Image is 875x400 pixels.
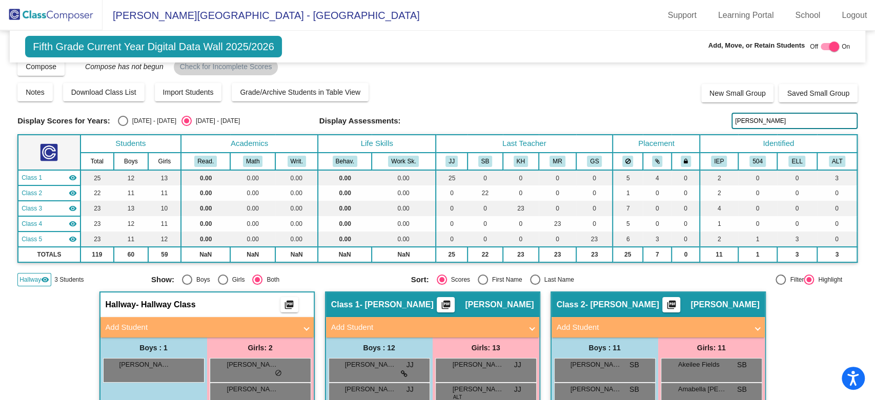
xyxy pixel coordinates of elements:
[318,170,371,185] td: 0.00
[345,360,396,370] span: [PERSON_NAME]
[275,247,318,262] td: NaN
[613,185,642,201] td: 1
[283,300,295,314] mat-icon: picture_as_pdf
[787,7,828,24] a: School
[80,185,114,201] td: 22
[372,170,436,185] td: 0.00
[576,216,613,231] td: 0
[585,300,659,310] span: - [PERSON_NAME]
[777,231,817,247] td: 3
[280,297,298,312] button: Print Students Details
[710,7,782,24] a: Learning Portal
[817,201,857,216] td: 0
[643,231,672,247] td: 3
[22,173,42,182] span: Class 1
[571,360,622,370] span: [PERSON_NAME]
[436,231,467,247] td: 0
[331,300,360,310] span: Class 1
[629,384,639,395] span: SB
[738,231,777,247] td: 1
[227,384,278,394] span: [PERSON_NAME]
[738,216,777,231] td: 0
[576,201,613,216] td: 0
[148,170,181,185] td: 13
[613,201,642,216] td: 7
[737,384,747,395] span: SB
[671,231,700,247] td: 0
[738,201,777,216] td: 0
[318,185,371,201] td: 0.00
[230,201,275,216] td: 0.00
[711,156,727,167] button: IEP
[731,113,858,129] input: Search...
[69,189,77,197] mat-icon: visibility
[777,216,817,231] td: 0
[786,275,804,284] div: Filter
[738,247,777,262] td: 1
[240,88,360,96] span: Grade/Archive Students in Table View
[22,235,42,244] span: Class 5
[148,201,181,216] td: 10
[478,156,493,167] button: SB
[738,153,777,170] th: 504 Plan
[18,201,80,216] td: Kaitlea Hastert - Hastert
[114,231,148,247] td: 11
[372,216,436,231] td: 0.00
[503,216,539,231] td: 0
[700,135,857,153] th: Identified
[488,275,522,284] div: First Name
[114,201,148,216] td: 13
[106,322,296,333] mat-panel-title: Add Student
[643,185,672,201] td: 0
[228,275,245,284] div: Girls
[80,247,114,262] td: 119
[17,57,65,76] button: Compose
[709,89,766,97] span: New Small Group
[738,185,777,201] td: 0
[660,7,705,24] a: Support
[503,170,539,185] td: 0
[151,275,174,284] span: Show:
[777,247,817,262] td: 3
[114,153,148,170] th: Boys
[411,275,429,284] span: Sort:
[817,153,857,170] th: Alternate Assessment
[275,185,318,201] td: 0.00
[557,322,747,333] mat-panel-title: Add Student
[155,83,222,101] button: Import Students
[181,185,231,201] td: 0.00
[436,216,467,231] td: 0
[700,216,738,231] td: 1
[230,231,275,247] td: 0.00
[671,185,700,201] td: 0
[467,185,503,201] td: 22
[148,231,181,247] td: 12
[787,89,849,97] span: Saved Small Group
[275,216,318,231] td: 0.00
[700,231,738,247] td: 2
[18,185,80,201] td: Susan Berndt - Berndt
[148,247,181,262] td: 59
[842,42,850,51] span: On
[19,275,41,284] span: Hallway
[17,83,53,101] button: Notes
[777,170,817,185] td: 0
[447,275,470,284] div: Scores
[372,247,436,262] td: NaN
[230,216,275,231] td: 0.00
[467,201,503,216] td: 0
[275,231,318,247] td: 0.00
[445,156,458,167] button: JJ
[817,247,857,262] td: 3
[817,170,857,185] td: 3
[643,201,672,216] td: 0
[103,7,420,24] span: [PERSON_NAME][GEOGRAPHIC_DATA] - [GEOGRAPHIC_DATA]
[436,170,467,185] td: 25
[360,300,434,310] span: - [PERSON_NAME]
[576,153,613,170] th: Gina Schmitz
[749,156,766,167] button: 504
[372,201,436,216] td: 0.00
[372,231,436,247] td: 0.00
[738,170,777,185] td: 0
[503,247,539,262] td: 23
